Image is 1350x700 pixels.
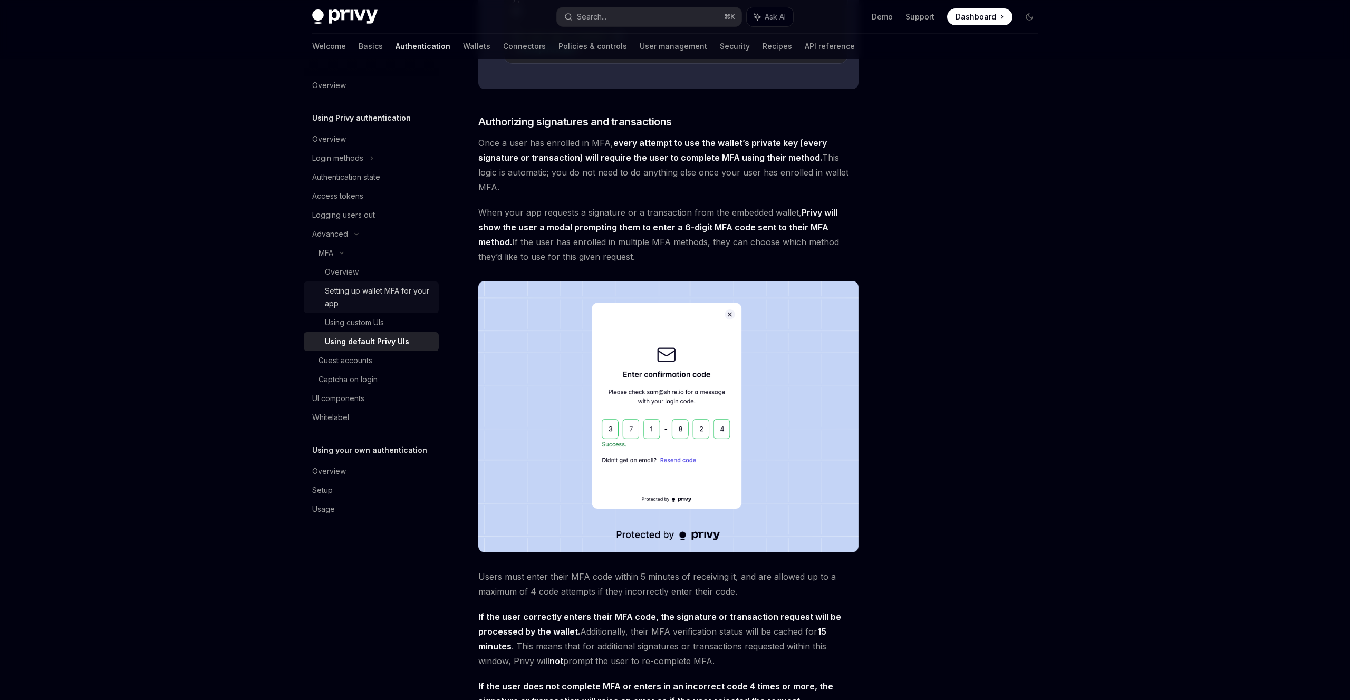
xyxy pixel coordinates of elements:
[478,205,859,264] span: When your app requests a signature or a transaction from the embedded wallet, If the user has enr...
[312,503,335,516] div: Usage
[312,209,375,221] div: Logging users out
[304,187,439,206] a: Access tokens
[325,335,409,348] div: Using default Privy UIs
[956,12,996,22] span: Dashboard
[558,34,627,59] a: Policies & controls
[478,611,841,637] strong: If the user correctly enters their MFA code, the signature or transaction request will be process...
[312,133,346,145] div: Overview
[312,392,364,405] div: UI components
[947,8,1012,25] a: Dashboard
[577,11,606,23] div: Search...
[640,34,707,59] a: User management
[872,12,893,22] a: Demo
[478,135,859,195] span: Once a user has enrolled in MFA, This logic is automatic; you do not need to do anything else onc...
[304,313,439,332] a: Using custom UIs
[478,569,859,599] span: Users must enter their MFA code within 5 minutes of receiving it, and are allowed up to a maximum...
[557,7,741,26] button: Search...⌘K
[312,190,363,202] div: Access tokens
[312,79,346,92] div: Overview
[312,484,333,497] div: Setup
[325,316,384,329] div: Using custom UIs
[312,171,380,183] div: Authentication state
[304,370,439,389] a: Captcha on login
[304,168,439,187] a: Authentication state
[720,34,750,59] a: Security
[724,13,735,21] span: ⌘ K
[478,609,859,668] span: Additionally, their MFA verification status will be cached for . This means that for additional s...
[325,266,359,278] div: Overview
[312,465,346,478] div: Overview
[325,285,432,310] div: Setting up wallet MFA for your app
[304,481,439,500] a: Setup
[765,12,786,22] span: Ask AI
[763,34,792,59] a: Recipes
[503,34,546,59] a: Connectors
[396,34,450,59] a: Authentication
[319,247,333,259] div: MFA
[478,114,672,129] span: Authorizing signatures and transactions
[312,444,427,456] h5: Using your own authentication
[304,332,439,351] a: Using default Privy UIs
[463,34,490,59] a: Wallets
[304,500,439,519] a: Usage
[304,281,439,313] a: Setting up wallet MFA for your app
[312,411,349,424] div: Whitelabel
[319,373,378,386] div: Captcha on login
[1021,8,1038,25] button: Toggle dark mode
[478,207,837,247] strong: Privy will show the user a modal prompting them to enter a 6-digit MFA code sent to their MFA met...
[304,408,439,427] a: Whitelabel
[304,462,439,481] a: Overview
[478,281,859,552] img: Authorizing signatures and transactions with wallet MFA
[905,12,934,22] a: Support
[312,34,346,59] a: Welcome
[359,34,383,59] a: Basics
[304,389,439,408] a: UI components
[304,262,439,281] a: Overview
[312,112,411,124] h5: Using Privy authentication
[549,656,563,666] strong: not
[312,9,378,24] img: dark logo
[319,354,372,367] div: Guest accounts
[304,206,439,225] a: Logging users out
[304,76,439,95] a: Overview
[312,152,363,164] div: Login methods
[805,34,855,59] a: API reference
[304,130,439,149] a: Overview
[312,228,348,240] div: Advanced
[304,351,439,370] a: Guest accounts
[747,7,793,26] button: Ask AI
[478,138,827,163] strong: every attempt to use the wallet’s private key (every signature or transaction) will require the u...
